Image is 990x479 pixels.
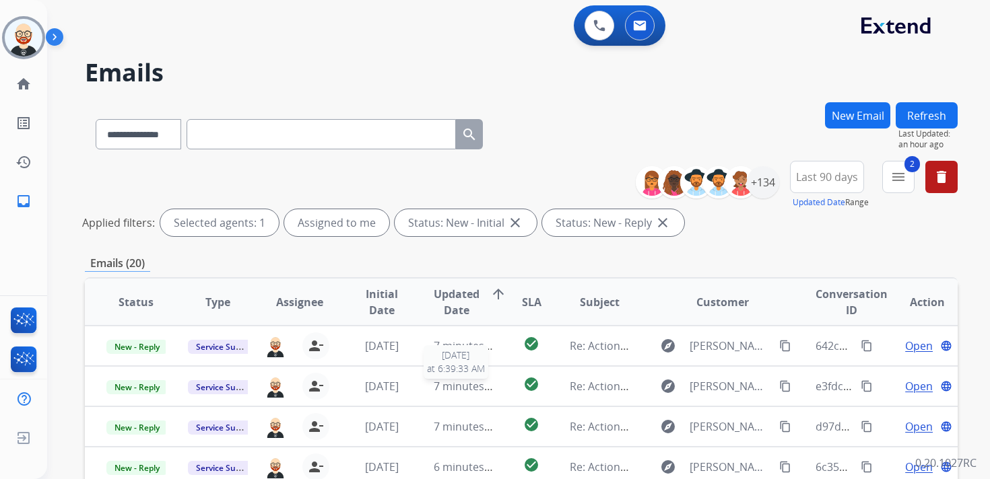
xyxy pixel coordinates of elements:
mat-icon: content_copy [861,420,873,433]
mat-icon: history [15,154,32,170]
button: Refresh [896,102,958,128]
img: avatar [5,19,42,57]
img: agent-avatar [265,375,286,398]
img: agent-avatar [265,455,286,478]
span: [PERSON_NAME][EMAIL_ADDRESS][DOMAIN_NAME] [690,459,772,475]
mat-icon: check_circle [523,336,539,352]
mat-icon: explore [660,378,676,394]
div: +134 [747,166,779,198]
span: Conversation ID [816,286,888,318]
button: Updated Date [793,197,845,208]
mat-icon: search [461,126,477,143]
span: 6 minutes ago [434,459,506,474]
mat-icon: inbox [15,193,32,209]
span: 2 [904,156,920,172]
span: [DATE] [427,348,485,362]
span: [DATE] [365,379,399,394]
mat-icon: language [940,420,952,433]
span: Status [119,294,154,310]
h2: Emails [85,59,958,86]
span: New - Reply [106,420,168,435]
span: Last Updated: [898,128,958,139]
span: Range [793,196,869,208]
mat-icon: language [940,380,952,392]
mat-icon: list_alt [15,115,32,131]
mat-icon: explore [660,338,676,354]
div: Assigned to me [284,209,389,236]
button: New Email [825,102,890,128]
img: agent-avatar [265,334,286,357]
span: Open [905,338,933,354]
mat-icon: content_copy [779,420,791,433]
span: 7 minutes ago [434,379,506,394]
span: New - Reply [106,340,168,354]
div: Status: New - Reply [542,209,684,236]
span: Subject [580,294,620,310]
span: Initial Date [352,286,411,318]
span: 7 minutes ago [434,419,506,434]
mat-icon: person_remove [308,378,324,394]
span: Open [905,459,933,475]
span: at 6:39:33 AM [427,362,485,375]
span: Open [905,418,933,435]
mat-icon: person_remove [308,338,324,354]
th: Action [876,279,958,326]
span: [DATE] [365,419,399,434]
mat-icon: person_remove [308,459,324,475]
mat-icon: content_copy [861,461,873,473]
span: Service Support [188,380,265,394]
mat-icon: explore [660,459,676,475]
span: Customer [696,294,749,310]
p: Emails (20) [85,255,150,272]
span: [PERSON_NAME][EMAIL_ADDRESS][DOMAIN_NAME] [690,378,772,394]
img: agent-avatar [265,415,286,438]
mat-icon: check_circle [523,457,539,473]
mat-icon: content_copy [779,461,791,473]
span: [DATE] [365,459,399,474]
mat-icon: delete [933,169,950,185]
div: Selected agents: 1 [160,209,279,236]
mat-icon: person_remove [308,418,324,435]
span: an hour ago [898,139,958,150]
span: Service Support [188,420,265,435]
span: 7 minutes ago [434,338,506,353]
button: Last 90 days [790,161,864,193]
mat-icon: content_copy [779,340,791,352]
span: Assignee [276,294,323,310]
span: [PERSON_NAME][EMAIL_ADDRESS][DOMAIN_NAME] [690,338,772,354]
mat-icon: arrow_upward [490,286,506,302]
mat-icon: content_copy [861,340,873,352]
span: Service Support [188,461,265,475]
mat-icon: close [507,215,523,231]
span: Open [905,378,933,394]
mat-icon: explore [660,418,676,435]
mat-icon: content_copy [779,380,791,392]
span: [PERSON_NAME][EMAIL_ADDRESS][DOMAIN_NAME] [690,418,772,435]
span: SLA [522,294,541,310]
mat-icon: close [655,215,671,231]
span: Updated Date [434,286,480,318]
span: Last 90 days [796,174,858,180]
mat-icon: home [15,76,32,92]
mat-icon: content_copy [861,380,873,392]
div: Status: New - Initial [395,209,537,236]
mat-icon: check_circle [523,416,539,433]
span: [DATE] [365,338,399,353]
span: Service Support [188,340,265,354]
span: New - Reply [106,461,168,475]
mat-icon: check_circle [523,376,539,392]
mat-icon: menu [890,169,906,185]
p: 0.20.1027RC [915,455,977,471]
span: New - Reply [106,380,168,394]
mat-icon: language [940,340,952,352]
p: Applied filters: [82,215,155,231]
span: Type [205,294,230,310]
button: 2 [882,161,915,193]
